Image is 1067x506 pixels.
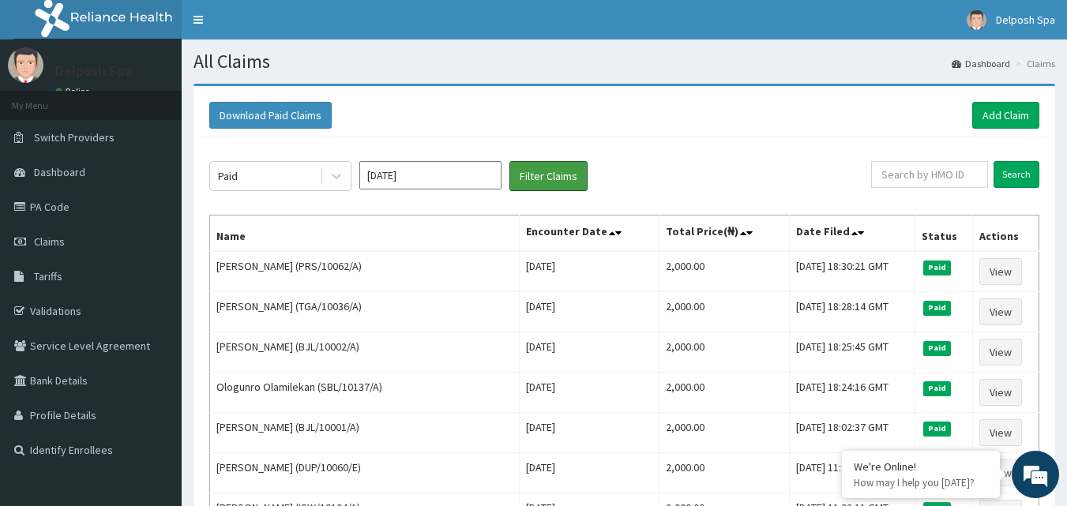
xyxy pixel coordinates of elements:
[979,379,1022,406] a: View
[923,422,952,436] span: Paid
[789,216,915,252] th: Date Filed
[979,258,1022,285] a: View
[789,332,915,373] td: [DATE] 18:25:45 GMT
[979,459,1022,486] a: View
[210,453,520,493] td: [PERSON_NAME] (DUP/10060/E)
[915,216,972,252] th: Status
[82,88,265,109] div: Chat with us now
[923,341,952,355] span: Paid
[34,165,85,179] span: Dashboard
[34,130,115,144] span: Switch Providers
[789,251,915,292] td: [DATE] 18:30:21 GMT
[55,86,93,97] a: Online
[659,373,790,413] td: 2,000.00
[8,338,301,393] textarea: Type your message and hit 'Enter'
[659,251,790,292] td: 2,000.00
[967,10,986,30] img: User Image
[923,381,952,395] span: Paid
[952,57,1010,70] a: Dashboard
[979,419,1022,446] a: View
[979,339,1022,365] a: View
[789,292,915,332] td: [DATE] 18:28:14 GMT
[209,102,332,129] button: Download Paid Claims
[789,413,915,453] td: [DATE] 18:02:37 GMT
[210,332,520,373] td: [PERSON_NAME] (BJL/10002/A)
[210,373,520,413] td: Ologunro Olamilekan (SBL/10137/A)
[210,216,520,252] th: Name
[854,476,988,489] p: How may I help you today?
[519,292,659,332] td: [DATE]
[972,102,1039,129] a: Add Claim
[8,47,43,83] img: User Image
[34,269,62,283] span: Tariffs
[972,216,1039,252] th: Actions
[519,413,659,453] td: [DATE]
[994,161,1039,188] input: Search
[659,453,790,493] td: 2,000.00
[519,216,659,252] th: Encounter Date
[509,161,588,191] button: Filter Claims
[923,301,952,315] span: Paid
[659,332,790,373] td: 2,000.00
[92,152,218,312] span: We're online!
[34,234,65,249] span: Claims
[659,413,790,453] td: 2,000.00
[519,251,659,292] td: [DATE]
[29,79,64,118] img: d_794563401_company_1708531726252_794563401
[359,161,502,189] input: Select Month and Year
[210,251,520,292] td: [PERSON_NAME] (PRS/10062/A)
[193,51,1055,72] h1: All Claims
[1012,57,1055,70] li: Claims
[259,8,297,46] div: Minimize live chat window
[659,216,790,252] th: Total Price(₦)
[519,453,659,493] td: [DATE]
[210,413,520,453] td: [PERSON_NAME] (BJL/10001/A)
[996,13,1055,27] span: Delposh Spa
[210,292,520,332] td: [PERSON_NAME] (TGA/10036/A)
[519,332,659,373] td: [DATE]
[854,459,988,474] div: We're Online!
[923,260,952,275] span: Paid
[979,298,1022,325] a: View
[519,373,659,413] td: [DATE]
[789,453,915,493] td: [DATE] 11:29:04 GMT
[789,373,915,413] td: [DATE] 18:24:16 GMT
[55,64,132,78] p: Delposh Spa
[659,292,790,332] td: 2,000.00
[871,161,988,188] input: Search by HMO ID
[218,168,238,184] div: Paid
